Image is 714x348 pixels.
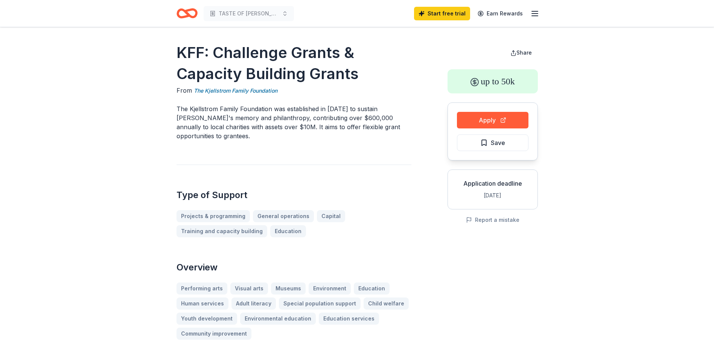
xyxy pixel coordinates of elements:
[473,7,527,20] a: Earn Rewards
[177,42,411,84] h1: KFF: Challenge Grants & Capacity Building Grants
[504,45,538,60] button: Share
[177,104,411,140] p: The Kjellstrom Family Foundation was established in [DATE] to sustain [PERSON_NAME]'s memory and ...
[454,179,531,188] div: Application deadline
[454,191,531,200] div: [DATE]
[253,210,314,222] a: General operations
[177,5,198,22] a: Home
[270,225,306,237] a: Education
[491,138,505,148] span: Save
[448,69,538,93] div: up to 50k
[177,86,411,95] div: From
[177,225,267,237] a: Training and capacity building
[317,210,345,222] a: Capital
[457,112,528,128] button: Apply
[414,7,470,20] a: Start free trial
[177,261,411,273] h2: Overview
[466,215,519,224] button: Report a mistake
[177,189,411,201] h2: Type of Support
[194,86,277,95] a: The Kjellstrom Family Foundation
[457,134,528,151] button: Save
[219,9,279,18] span: TASTE OF [PERSON_NAME]
[516,49,532,56] span: Share
[177,210,250,222] a: Projects & programming
[204,6,294,21] button: TASTE OF [PERSON_NAME]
